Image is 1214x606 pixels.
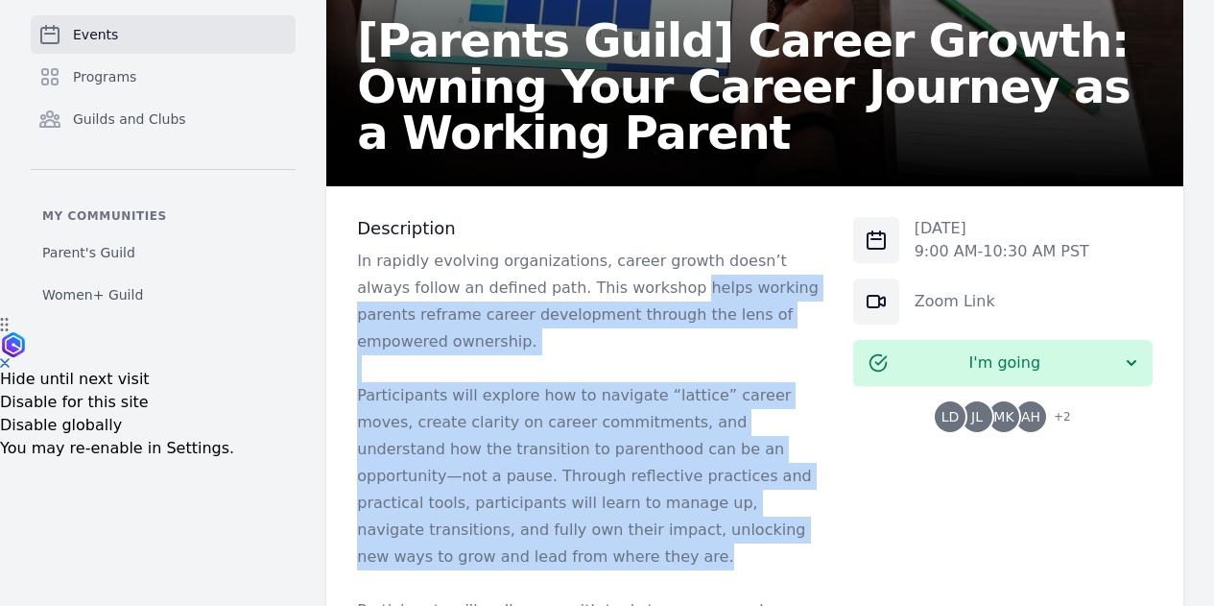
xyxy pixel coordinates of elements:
span: I'm going [888,351,1122,375]
p: In rapidly evolving organizations, career growth doesn’t always follow an defined path. This work... [357,248,821,355]
a: Parent's Guild [31,235,296,270]
a: Events [31,15,296,54]
span: AH [1021,410,1040,424]
span: Women+ Guild [42,285,143,304]
span: MK [993,410,1013,424]
a: Women+ Guild [31,278,296,312]
p: 9:00 AM - 10:30 AM PST [915,240,1089,263]
p: My communities [31,208,296,224]
span: + 2 [1042,405,1071,432]
span: Guilds and Clubs [73,109,186,129]
p: Participants will explore how to navigate “lattice” career moves, create clarity on career commit... [357,382,821,570]
a: Zoom Link [915,292,995,310]
h3: Description [357,217,821,240]
button: I'm going [853,340,1153,386]
span: Parent's Guild [42,243,135,262]
h2: [Parents Guild] Career Growth: Owning Your Career Journey as a Working Parent [357,17,1153,156]
p: [DATE] [915,217,1089,240]
span: Programs [73,67,136,86]
span: JL [971,410,983,424]
span: LD [941,410,960,424]
a: Programs [31,58,296,96]
nav: Sidebar [31,15,296,312]
span: Events [73,25,118,44]
a: Guilds and Clubs [31,100,296,138]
